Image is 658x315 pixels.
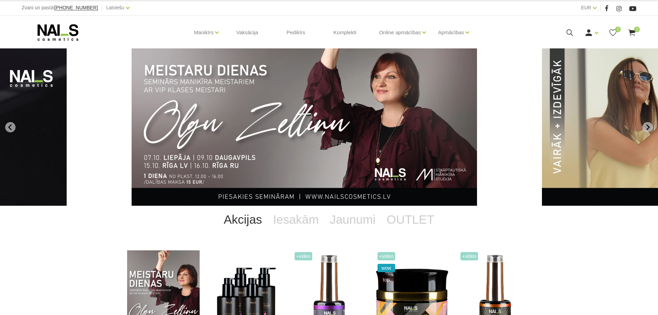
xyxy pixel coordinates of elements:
a: Pedikīrs [281,16,311,49]
a: Iesakām [268,206,324,233]
a: Jaunumi [324,206,381,233]
a: Akcijas [218,206,268,233]
button: Next slide [642,122,653,132]
a: [PHONE_NUMBER] [55,5,98,10]
span: 0 [634,27,640,32]
a: Online apmācības [379,19,421,46]
span: wow [378,264,395,272]
a: Vaksācija [231,16,264,49]
a: EUR [581,3,591,12]
a: OUTLET [381,206,440,233]
div: Zvani un pasūti [22,3,98,12]
li: 1 of 13 [132,48,526,206]
span: top [378,276,395,284]
span: 0 [615,27,621,32]
a: Manikīrs [194,19,214,46]
a: Apmācības [438,19,464,46]
span: | [600,3,601,12]
a: 0 [628,28,636,37]
span: +Video [378,252,395,260]
a: Latviešu [106,3,124,12]
button: Go to last slide [5,122,16,132]
span: +Video [295,252,313,260]
a: Komplekti [328,16,362,49]
span: +Video [460,252,478,260]
a: 0 [609,28,617,37]
span: | [102,3,103,12]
